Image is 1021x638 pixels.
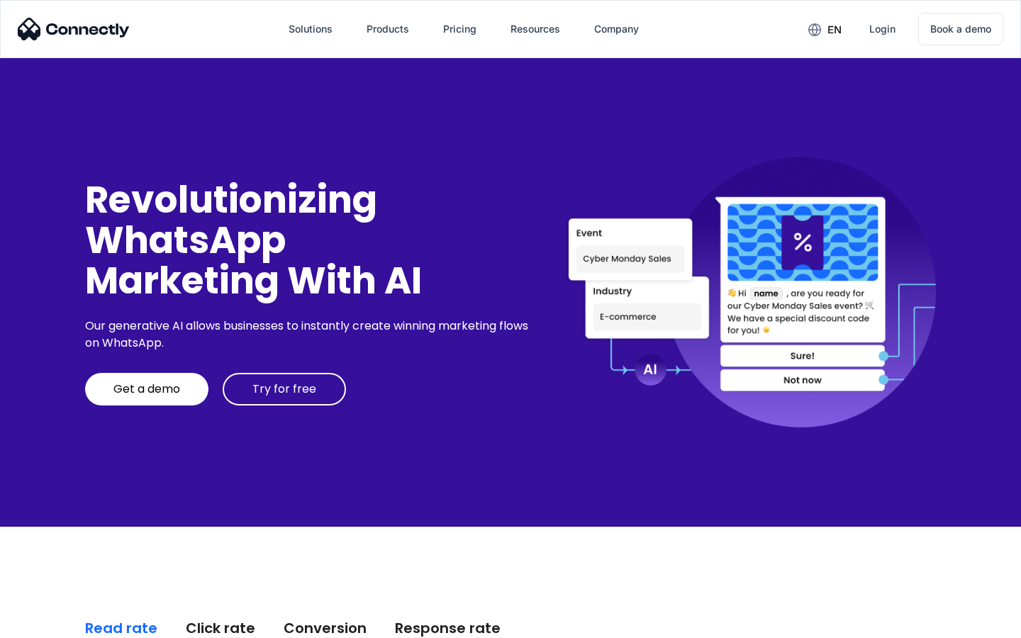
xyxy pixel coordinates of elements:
div: Conversion [284,618,367,638]
div: Read rate [85,618,157,638]
aside: Language selected: English [14,613,85,633]
div: en [827,20,842,40]
img: Connectly Logo [18,18,130,40]
div: Revolutionizing WhatsApp Marketing With AI [85,179,533,301]
div: Click rate [186,618,255,638]
div: Solutions [289,19,333,39]
div: Resources [510,19,560,39]
a: Try for free [223,373,346,405]
div: Get a demo [113,382,180,396]
a: Login [858,12,907,46]
div: Try for free [252,382,316,396]
a: Get a demo [85,373,208,405]
a: Pricing [432,12,488,46]
div: Products [367,19,409,39]
ul: Language list [28,613,85,633]
a: Book a demo [918,13,1003,45]
div: Company [594,19,639,39]
div: Login [869,19,896,39]
div: Our generative AI allows businesses to instantly create winning marketing flows on WhatsApp. [85,318,533,352]
div: Pricing [443,19,476,39]
div: Response rate [395,618,501,638]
